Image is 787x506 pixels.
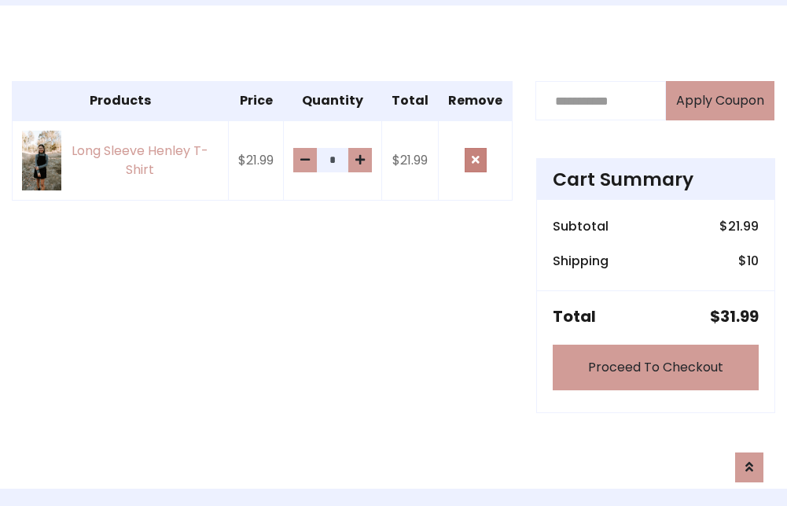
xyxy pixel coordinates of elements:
a: Long Sleeve Henley T-Shirt [22,131,219,190]
h4: Cart Summary [553,168,759,190]
th: Quantity [284,82,382,121]
td: $21.99 [382,120,439,200]
th: Total [382,82,439,121]
td: $21.99 [229,120,284,200]
th: Products [13,82,229,121]
h6: Shipping [553,253,609,268]
h5: Total [553,307,596,326]
a: Proceed To Checkout [553,345,759,390]
h6: $ [738,253,759,268]
span: 10 [747,252,759,270]
th: Remove [439,82,513,121]
button: Apply Coupon [666,81,774,120]
th: Price [229,82,284,121]
h6: $ [719,219,759,234]
h6: Subtotal [553,219,609,234]
span: 31.99 [720,305,759,327]
span: 21.99 [728,217,759,235]
h5: $ [710,307,759,326]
